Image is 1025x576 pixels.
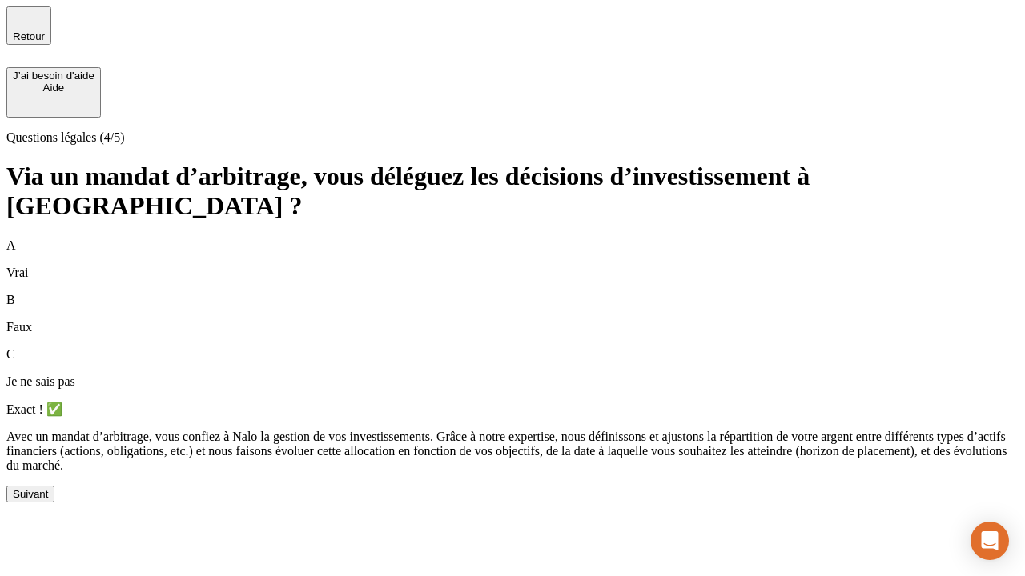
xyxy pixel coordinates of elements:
[6,402,62,416] span: Exact ! ✅
[6,347,1019,362] p: C
[6,430,1007,472] span: Avec un mandat d’arbitrage, vous confiez à Nalo la gestion de vos investissements. Grâce à notre ...
[6,374,1019,389] p: Je ne sais pas
[6,6,51,45] button: Retour
[6,486,54,502] button: Suivant
[13,82,94,94] div: Aide
[971,522,1009,560] div: Open Intercom Messenger
[6,266,1019,280] p: Vrai
[13,488,48,500] div: Suivant
[6,293,1019,307] p: B
[6,238,1019,253] p: A
[6,67,101,118] button: J’ai besoin d'aideAide
[13,70,94,82] div: J’ai besoin d'aide
[6,130,1019,145] p: Questions légales (4/5)
[6,320,1019,334] p: Faux
[13,30,45,42] span: Retour
[6,162,1019,221] h1: Via un mandat d’arbitrage, vous déléguez les décisions d’investissement à [GEOGRAPHIC_DATA] ?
